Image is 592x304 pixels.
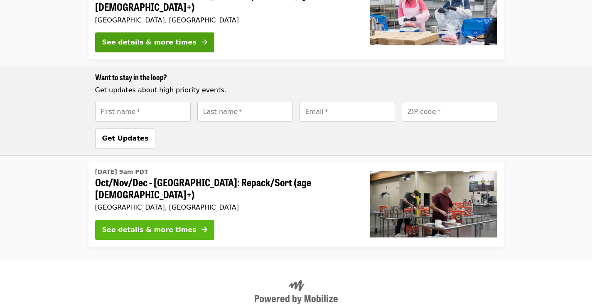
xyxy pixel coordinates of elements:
[201,38,207,46] i: arrow-right icon
[95,86,226,94] span: Get updates about high priority events.
[95,176,357,200] span: Oct/Nov/Dec - [GEOGRAPHIC_DATA]: Repack/Sort (age [DEMOGRAPHIC_DATA]+)
[95,16,357,24] div: [GEOGRAPHIC_DATA], [GEOGRAPHIC_DATA]
[95,102,191,122] input: [object Object]
[197,102,293,122] input: [object Object]
[370,171,497,237] img: Oct/Nov/Dec - Portland: Repack/Sort (age 16+) organized by Oregon Food Bank
[88,162,504,247] a: See details for "Oct/Nov/Dec - Portland: Repack/Sort (age 16+)"
[102,225,197,235] div: See details & more times
[102,134,149,142] span: Get Updates
[300,102,395,122] input: [object Object]
[102,37,197,47] div: See details & more times
[95,72,167,82] span: Want to stay in the loop?
[95,220,214,240] button: See details & more times
[95,129,156,148] button: Get Updates
[402,102,497,122] input: [object Object]
[201,226,207,234] i: arrow-right icon
[95,32,214,52] button: See details & more times
[95,203,357,211] div: [GEOGRAPHIC_DATA], [GEOGRAPHIC_DATA]
[95,168,148,176] time: [DATE] 9am PDT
